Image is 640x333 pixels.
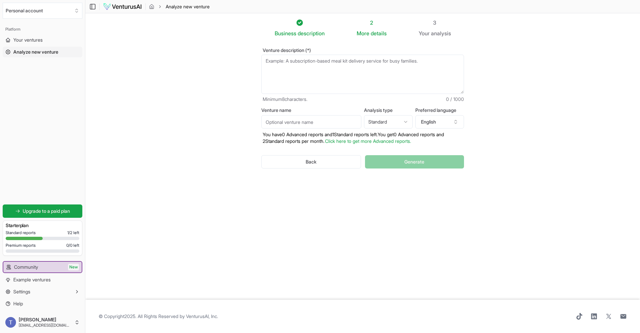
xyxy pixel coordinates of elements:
[3,298,82,309] a: Help
[6,243,36,248] span: Premium reports
[13,37,43,43] span: Your ventures
[325,138,411,144] a: Click here to get more Advanced reports.
[3,262,82,272] a: CommunityNew
[99,313,218,320] span: © Copyright 2025 . All Rights Reserved by .
[3,3,82,19] button: Select an organization
[446,96,464,103] span: 0 / 1000
[5,317,16,328] img: ACg8ocIpepabWHg5L45yxlJnVX_qfpUpMyUtL_D6Y-wu906A2HIilg=s96-c
[431,30,451,37] span: analysis
[261,108,361,113] label: Venture name
[419,19,451,27] div: 3
[357,29,369,37] span: More
[275,29,296,37] span: Business
[371,30,387,37] span: details
[19,323,72,328] span: [EMAIL_ADDRESS][DOMAIN_NAME]
[3,204,82,218] a: Upgrade to a paid plan
[3,286,82,297] button: Settings
[415,115,464,129] button: English
[23,208,70,214] span: Upgrade to a paid plan
[67,230,79,235] span: 1 / 2 left
[261,115,361,129] input: Optional venture name
[13,49,58,55] span: Analyze new venture
[357,19,387,27] div: 2
[261,48,464,53] label: Venture description (*)
[419,29,430,37] span: Your
[3,314,82,330] button: [PERSON_NAME][EMAIL_ADDRESS][DOMAIN_NAME]
[13,276,51,283] span: Example ventures
[6,230,36,235] span: Standard reports
[263,96,307,103] span: Minimum 8 characters.
[3,35,82,45] a: Your ventures
[13,300,23,307] span: Help
[3,24,82,35] div: Platform
[298,30,325,37] span: description
[13,288,30,295] span: Settings
[166,3,210,10] span: Analyze new venture
[149,3,210,10] nav: breadcrumb
[66,243,79,248] span: 0 / 0 left
[68,264,79,270] span: New
[19,317,72,323] span: [PERSON_NAME]
[3,47,82,57] a: Analyze new venture
[261,131,464,145] p: You have 0 Advanced reports and 1 Standard reports left. Y ou get 0 Advanced reports and 2 Standa...
[6,222,79,229] h3: Starter plan
[3,274,82,285] a: Example ventures
[186,313,217,319] a: VenturusAI, Inc
[261,155,361,168] button: Back
[415,108,464,113] label: Preferred language
[14,264,38,270] span: Community
[364,108,413,113] label: Analysis type
[103,3,142,11] img: logo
